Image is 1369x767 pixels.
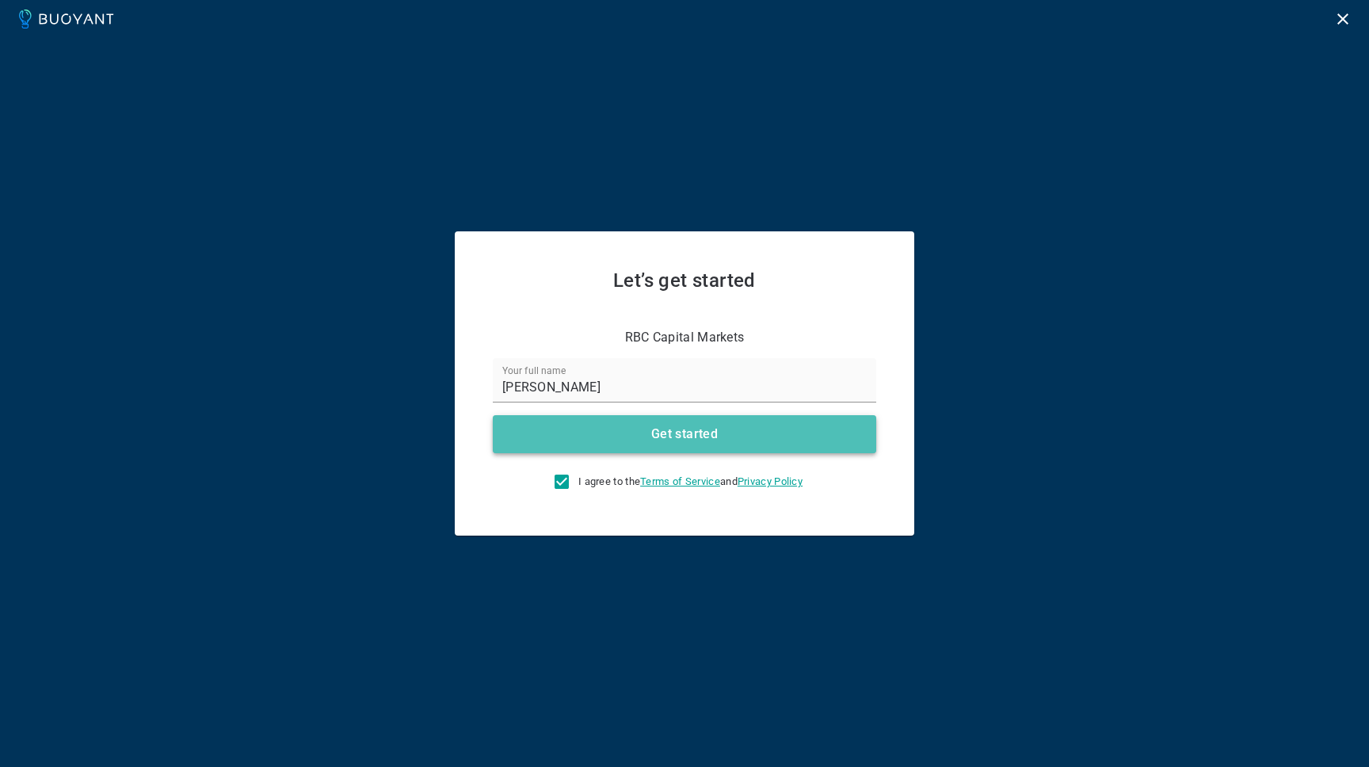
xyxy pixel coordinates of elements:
[578,475,803,488] span: I agree to the and
[493,415,876,453] button: Get started
[640,475,720,487] a: Terms of Service
[625,330,745,345] p: RBC Capital Markets
[1329,10,1356,25] a: Logout
[1329,6,1356,32] button: Logout
[651,426,718,442] h4: Get started
[502,364,566,377] label: Your full name
[493,269,876,292] h2: Let’s get started
[738,475,803,487] a: Privacy Policy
